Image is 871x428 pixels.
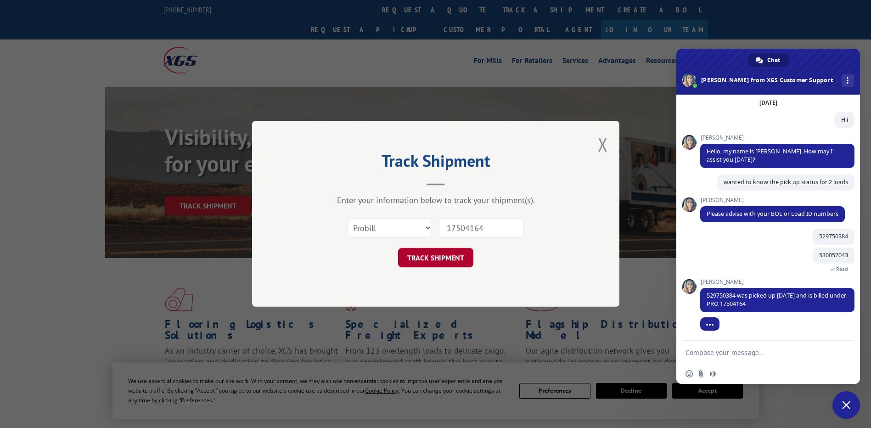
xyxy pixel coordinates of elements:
span: Please advise with your BOL or Load ID numbers [707,210,838,218]
span: 529750384 was picked up [DATE] and is billed under PRO 17504164 [707,292,846,308]
span: Audio message [709,370,717,377]
h2: Track Shipment [298,154,573,172]
input: Number(s) [439,219,523,238]
span: Chat [767,53,780,67]
span: Hii [841,116,848,124]
div: Close chat [832,391,860,419]
textarea: Compose your message... [686,349,831,357]
div: More channels [842,74,854,87]
span: [PERSON_NAME] [700,197,845,203]
div: [DATE] [759,100,777,106]
div: Enter your information below to track your shipment(s). [298,195,573,206]
span: wanted to know the pick up status for 2 loads [724,178,848,186]
span: Insert an emoji [686,370,693,377]
div: Chat [747,53,789,67]
button: Close modal [598,132,608,157]
span: Read [836,266,848,272]
span: 530057043 [819,251,848,259]
button: TRACK SHIPMENT [398,248,473,268]
span: Send a file [697,370,705,377]
span: Hello, my name is [PERSON_NAME]. How may I assist you [DATE]? [707,147,832,163]
span: 529750384 [819,232,848,240]
span: [PERSON_NAME] [700,279,854,285]
span: [PERSON_NAME] [700,135,854,141]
